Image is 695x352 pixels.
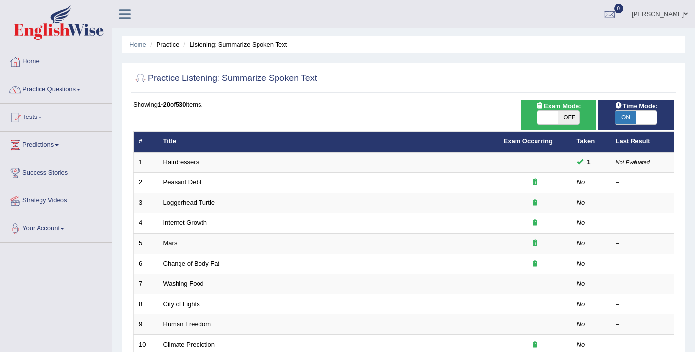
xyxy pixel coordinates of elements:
em: No [577,320,585,328]
div: Exam occurring question [504,239,566,248]
a: Practice Questions [0,76,112,100]
th: Taken [572,132,611,152]
td: 6 [134,254,158,274]
div: – [616,320,669,329]
div: – [616,218,669,228]
td: 4 [134,213,158,234]
a: Human Freedom [163,320,211,328]
td: 5 [134,234,158,254]
a: Your Account [0,215,112,239]
a: Hairdressers [163,158,199,166]
div: – [616,279,669,289]
em: No [577,219,585,226]
a: Tests [0,104,112,128]
a: Exam Occurring [504,137,553,145]
td: 1 [134,152,158,173]
em: No [577,260,585,267]
a: City of Lights [163,300,200,308]
span: Time Mode: [611,101,661,111]
th: Title [158,132,498,152]
a: Predictions [0,132,112,156]
li: Listening: Summarize Spoken Text [181,40,287,49]
h2: Practice Listening: Summarize Spoken Text [133,71,317,86]
td: 7 [134,274,158,294]
span: 0 [614,4,624,13]
div: – [616,259,669,269]
a: Internet Growth [163,219,207,226]
em: No [577,280,585,287]
div: Show exams occurring in exams [521,100,596,130]
em: No [577,300,585,308]
a: Home [0,48,112,73]
a: Strategy Videos [0,187,112,212]
em: No [577,199,585,206]
div: – [616,198,669,208]
a: Peasant Debt [163,178,202,186]
div: – [616,340,669,350]
a: Success Stories [0,159,112,184]
a: Change of Body Fat [163,260,220,267]
div: – [616,178,669,187]
div: – [616,239,669,248]
b: 1-20 [158,101,170,108]
a: Home [129,41,146,48]
em: No [577,341,585,348]
li: Practice [148,40,179,49]
div: Exam occurring question [504,340,566,350]
th: # [134,132,158,152]
a: Climate Prediction [163,341,215,348]
div: – [616,300,669,309]
small: Not Evaluated [616,159,650,165]
span: Exam Mode: [532,101,585,111]
div: Showing of items. [133,100,674,109]
div: Exam occurring question [504,198,566,208]
em: No [577,178,585,186]
span: You can still take this question [583,157,595,167]
div: Exam occurring question [504,218,566,228]
span: ON [615,111,636,124]
td: 2 [134,173,158,193]
em: No [577,239,585,247]
b: 530 [176,101,186,108]
a: Loggerhead Turtle [163,199,215,206]
td: 3 [134,193,158,213]
div: Exam occurring question [504,178,566,187]
td: 9 [134,314,158,335]
td: 8 [134,294,158,314]
a: Mars [163,239,178,247]
div: Exam occurring question [504,259,566,269]
a: Washing Food [163,280,204,287]
span: OFF [558,111,579,124]
th: Last Result [611,132,674,152]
